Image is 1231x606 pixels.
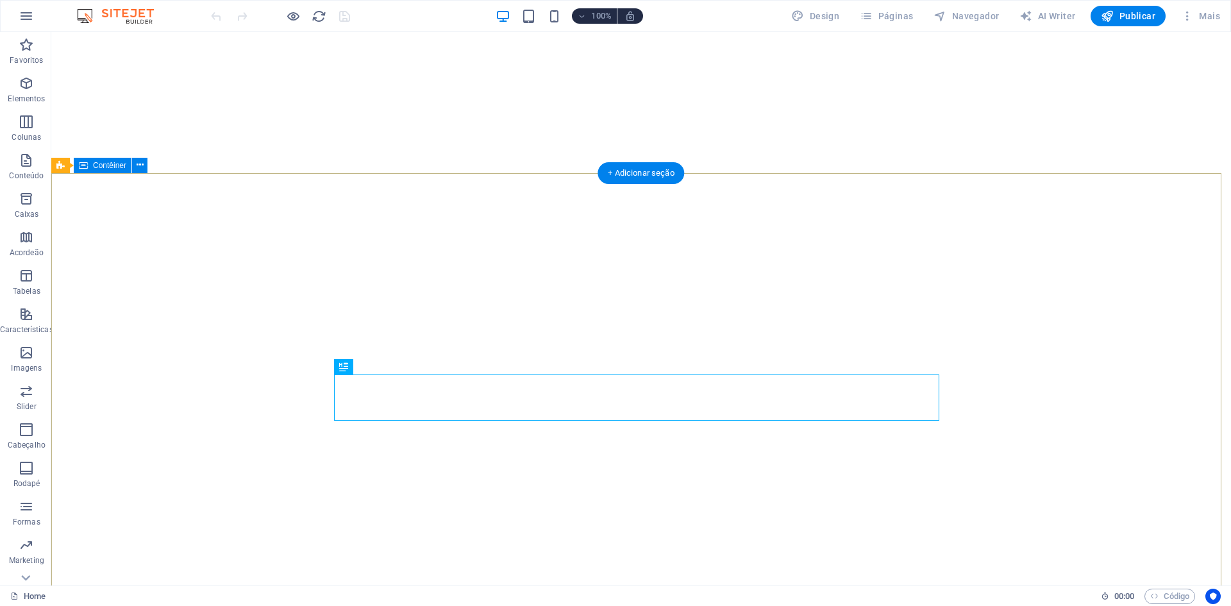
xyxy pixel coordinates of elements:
[934,10,999,22] span: Navegador
[1101,589,1135,604] h6: Tempo de sessão
[624,10,636,22] i: Ao redimensionar, ajusta automaticamente o nível de zoom para caber no dispositivo escolhido.
[8,94,45,104] p: Elementos
[786,6,844,26] button: Design
[791,10,839,22] span: Design
[17,401,37,412] p: Slider
[10,55,43,65] p: Favoritos
[1019,10,1075,22] span: AI Writer
[311,8,326,24] button: reload
[1176,6,1225,26] button: Mais
[928,6,1004,26] button: Navegador
[1101,10,1155,22] span: Publicar
[312,9,326,24] i: Recarregar página
[74,8,170,24] img: Editor Logo
[598,162,684,184] div: + Adicionar seção
[285,8,301,24] button: Clique aqui para sair do modo de visualização e continuar editando
[13,286,40,296] p: Tabelas
[9,171,44,181] p: Conteúdo
[12,132,41,142] p: Colunas
[572,8,617,24] button: 100%
[93,162,126,169] span: Contêiner
[13,517,40,527] p: Formas
[1144,589,1195,604] button: Código
[1181,10,1220,22] span: Mais
[855,6,918,26] button: Páginas
[10,248,44,258] p: Acordeão
[1150,589,1189,604] span: Código
[1014,6,1080,26] button: AI Writer
[1091,6,1166,26] button: Publicar
[1123,591,1125,601] span: :
[786,6,844,26] div: Design (Ctrl+Alt+Y)
[9,555,44,566] p: Marketing
[13,478,40,489] p: Rodapé
[1205,589,1221,604] button: Usercentrics
[15,209,39,219] p: Caixas
[8,440,46,450] p: Cabeçalho
[11,363,42,373] p: Imagens
[10,589,46,604] a: Clique para cancelar a seleção. Clique duas vezes para abrir as Páginas
[860,10,913,22] span: Páginas
[591,8,612,24] h6: 100%
[1114,589,1134,604] span: 00 00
